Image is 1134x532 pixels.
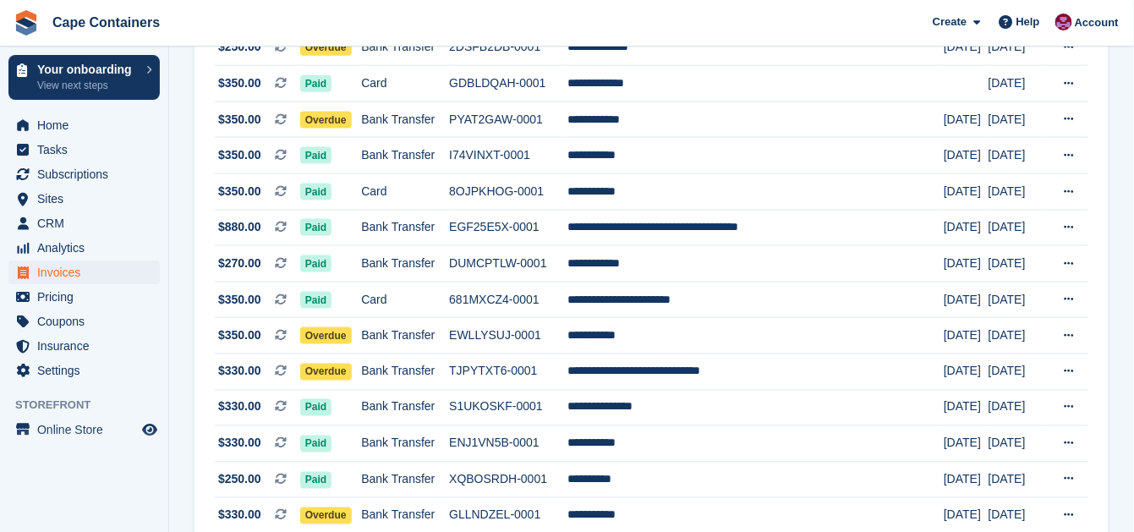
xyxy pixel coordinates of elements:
[361,462,449,498] td: Bank Transfer
[989,282,1046,318] td: [DATE]
[989,390,1046,426] td: [DATE]
[989,138,1046,174] td: [DATE]
[361,66,449,102] td: Card
[218,507,261,524] span: $330.00
[37,162,139,186] span: Subscriptions
[8,138,160,162] a: menu
[300,507,352,524] span: Overdue
[989,174,1046,211] td: [DATE]
[8,310,160,333] a: menu
[300,147,331,164] span: Paid
[989,426,1046,463] td: [DATE]
[989,210,1046,246] td: [DATE]
[944,138,989,174] td: [DATE]
[449,426,567,463] td: ENJ1VN5B-0001
[300,184,331,200] span: Paid
[8,334,160,358] a: menu
[300,219,331,236] span: Paid
[449,174,567,211] td: 8OJPKHOG-0001
[218,398,261,416] span: $330.00
[37,285,139,309] span: Pricing
[944,426,989,463] td: [DATE]
[8,261,160,284] a: menu
[361,426,449,463] td: Bank Transfer
[449,462,567,498] td: XQBOSRDH-0001
[218,218,261,236] span: $880.00
[989,66,1046,102] td: [DATE]
[300,39,352,56] span: Overdue
[989,318,1046,354] td: [DATE]
[14,10,39,36] img: stora-icon-8386f47178a22dfd0bd8f6a31ec36ba5ce8667c1dd55bd0f319d3a0aa187defe.svg
[8,418,160,442] a: menu
[989,354,1046,390] td: [DATE]
[361,354,449,390] td: Bank Transfer
[944,318,989,354] td: [DATE]
[361,318,449,354] td: Bank Transfer
[449,101,567,138] td: PYAT2GAW-0001
[37,78,138,93] p: View next steps
[449,30,567,66] td: 2DSFB2DB-0001
[361,246,449,282] td: Bank Transfer
[218,326,261,344] span: $350.00
[449,318,567,354] td: EWLLYSUJ-0001
[361,282,449,318] td: Card
[300,255,331,272] span: Paid
[1075,14,1119,31] span: Account
[37,261,139,284] span: Invoices
[8,285,160,309] a: menu
[449,66,567,102] td: GDBLDQAH-0001
[449,138,567,174] td: I74VINXT-0001
[944,174,989,211] td: [DATE]
[300,436,331,452] span: Paid
[944,246,989,282] td: [DATE]
[8,211,160,235] a: menu
[300,292,331,309] span: Paid
[989,30,1046,66] td: [DATE]
[449,390,567,426] td: S1UKOSKF-0001
[46,8,167,36] a: Cape Containers
[218,38,261,56] span: $250.00
[1016,14,1040,30] span: Help
[361,210,449,246] td: Bank Transfer
[300,399,331,416] span: Paid
[37,113,139,137] span: Home
[15,397,168,414] span: Storefront
[944,30,989,66] td: [DATE]
[218,291,261,309] span: $350.00
[218,435,261,452] span: $330.00
[944,101,989,138] td: [DATE]
[37,138,139,162] span: Tasks
[218,471,261,489] span: $250.00
[989,462,1046,498] td: [DATE]
[449,354,567,390] td: TJPYTXT6-0001
[944,210,989,246] td: [DATE]
[300,472,331,489] span: Paid
[218,74,261,92] span: $350.00
[8,162,160,186] a: menu
[933,14,967,30] span: Create
[989,246,1046,282] td: [DATE]
[37,187,139,211] span: Sites
[8,55,160,100] a: Your onboarding View next steps
[8,113,160,137] a: menu
[8,187,160,211] a: menu
[944,390,989,426] td: [DATE]
[449,246,567,282] td: DUMCPTLW-0001
[37,310,139,333] span: Coupons
[361,101,449,138] td: Bank Transfer
[300,75,331,92] span: Paid
[449,210,567,246] td: EGF25E5X-0001
[37,236,139,260] span: Analytics
[449,282,567,318] td: 681MXCZ4-0001
[218,363,261,381] span: $330.00
[300,327,352,344] span: Overdue
[218,146,261,164] span: $350.00
[944,462,989,498] td: [DATE]
[361,30,449,66] td: Bank Transfer
[361,138,449,174] td: Bank Transfer
[37,359,139,382] span: Settings
[218,111,261,129] span: $350.00
[300,112,352,129] span: Overdue
[218,255,261,272] span: $270.00
[37,418,139,442] span: Online Store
